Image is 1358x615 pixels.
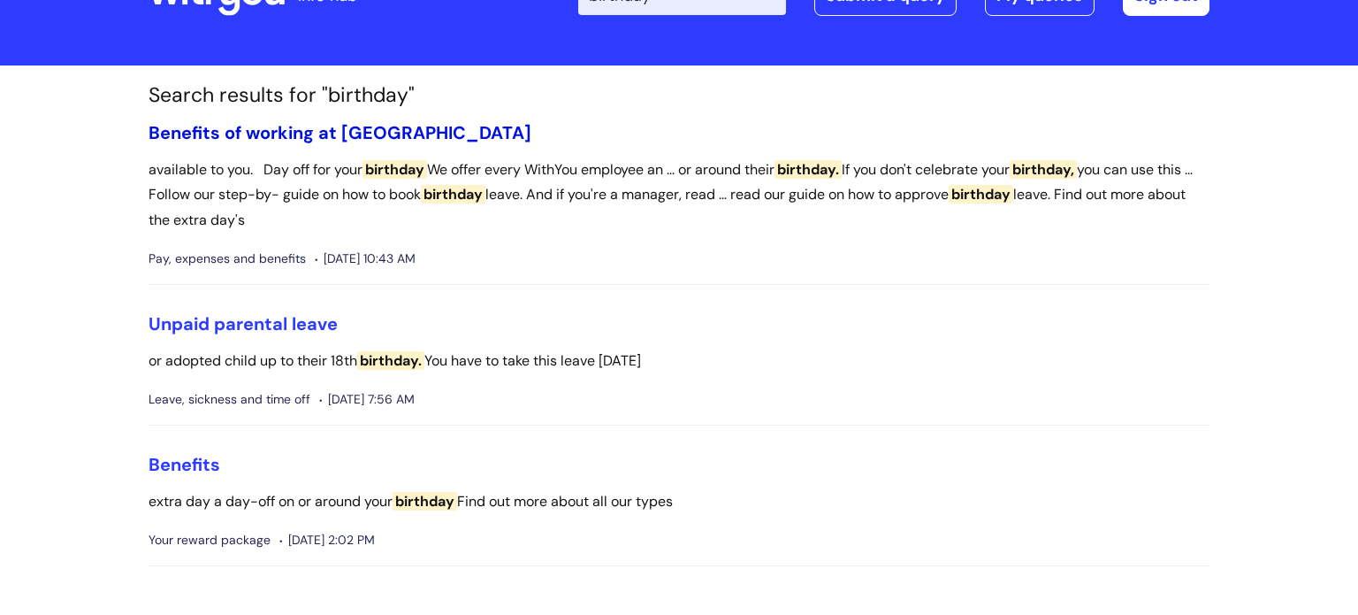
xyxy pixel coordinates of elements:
span: Leave, sickness and time off [149,388,310,411]
a: Unpaid parental leave [149,312,338,335]
a: Benefits [149,453,220,476]
span: [DATE] 2:02 PM [279,529,375,551]
h1: Search results for "birthday" [149,83,1209,108]
span: birthday [393,492,457,511]
span: birthday [362,160,427,179]
p: available to you. Day off for your We offer every WithYou employee an ... or around their If you ... [149,158,1209,234]
p: extra day a day-off on or around your Find out more about all our types [149,489,1209,515]
span: birthday. [774,160,842,179]
a: Benefits of working at [GEOGRAPHIC_DATA] [149,121,531,144]
span: birthday [949,185,1013,204]
p: or adopted child up to their 18th You have to take this leave [DATE] [149,349,1209,374]
span: birthday. [357,351,424,370]
span: birthday, [1010,160,1077,179]
span: birthday [421,185,485,204]
span: Your reward package [149,529,271,551]
span: [DATE] 7:56 AM [319,388,415,411]
span: Pay, expenses and benefits [149,248,306,270]
span: [DATE] 10:43 AM [315,248,416,270]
